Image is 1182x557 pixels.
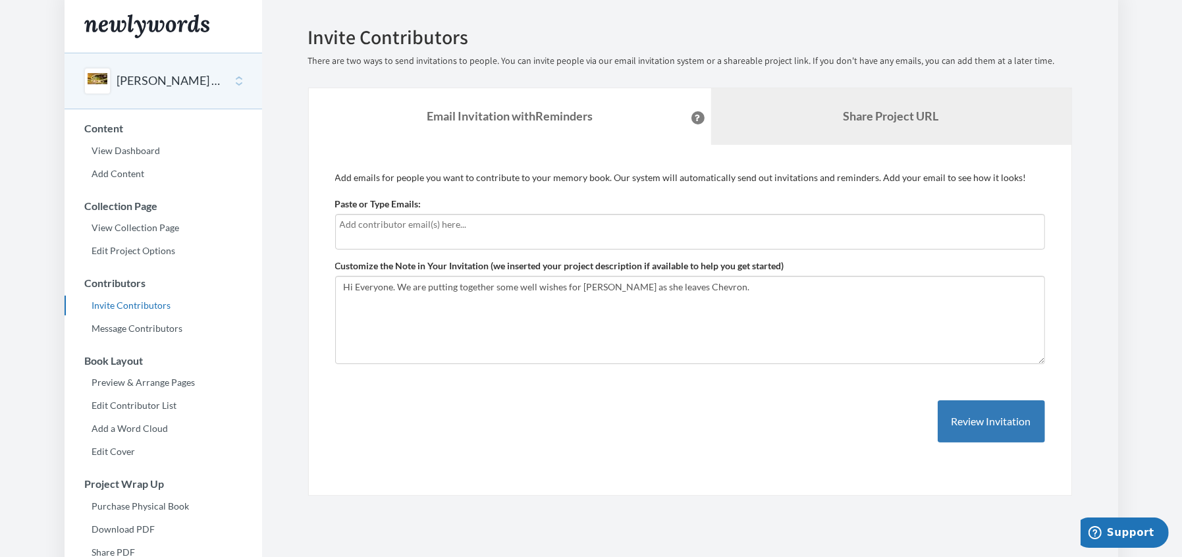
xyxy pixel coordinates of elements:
button: Review Invitation [938,400,1045,443]
a: Invite Contributors [65,296,262,315]
button: [PERSON_NAME] - You will be missed! [117,72,224,90]
p: Add emails for people you want to contribute to your memory book. Our system will automatically s... [335,171,1045,184]
a: View Dashboard [65,141,262,161]
h3: Project Wrap Up [65,478,262,490]
img: Newlywords logo [84,14,209,38]
a: Add Content [65,164,262,184]
a: Download PDF [65,519,262,539]
a: View Collection Page [65,218,262,238]
label: Paste or Type Emails: [335,198,421,211]
a: Purchase Physical Book [65,496,262,516]
input: Add contributor email(s) here... [340,217,1040,232]
h3: Book Layout [65,355,262,367]
iframe: Opens a widget where you can chat to one of our agents [1081,517,1169,550]
h3: Contributors [65,277,262,289]
a: Add a Word Cloud [65,419,262,438]
a: Edit Cover [65,442,262,462]
textarea: Hi Everyone. We are putting together some well wishes for [PERSON_NAME] as she leaves Chevron. [335,276,1045,364]
b: Share Project URL [844,109,939,123]
strong: Email Invitation with Reminders [427,109,593,123]
a: Edit Contributor List [65,396,262,415]
p: There are two ways to send invitations to people. You can invite people via our email invitation ... [308,55,1072,68]
a: Message Contributors [65,319,262,338]
a: Preview & Arrange Pages [65,373,262,392]
h2: Invite Contributors [308,26,1072,48]
h3: Collection Page [65,200,262,212]
h3: Content [65,122,262,134]
label: Customize the Note in Your Invitation (we inserted your project description if available to help ... [335,259,784,273]
a: Edit Project Options [65,241,262,261]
